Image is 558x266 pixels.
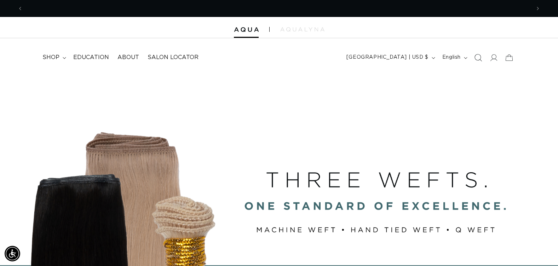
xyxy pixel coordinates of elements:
span: Salon Locator [148,54,199,61]
img: aqualyna.com [280,27,324,31]
img: Aqua Hair Extensions [234,27,259,32]
a: Salon Locator [143,50,203,65]
button: Next announcement [530,2,546,15]
a: About [113,50,143,65]
iframe: Chat Widget [523,232,558,266]
button: English [438,51,470,64]
button: Previous announcement [12,2,28,15]
a: Education [69,50,113,65]
summary: Search [470,50,486,65]
div: Accessibility Menu [5,246,20,261]
span: About [117,54,139,61]
summary: shop [38,50,69,65]
span: English [442,54,461,61]
span: Education [73,54,109,61]
button: [GEOGRAPHIC_DATA] | USD $ [342,51,438,64]
span: shop [42,54,59,61]
span: [GEOGRAPHIC_DATA] | USD $ [346,54,428,61]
